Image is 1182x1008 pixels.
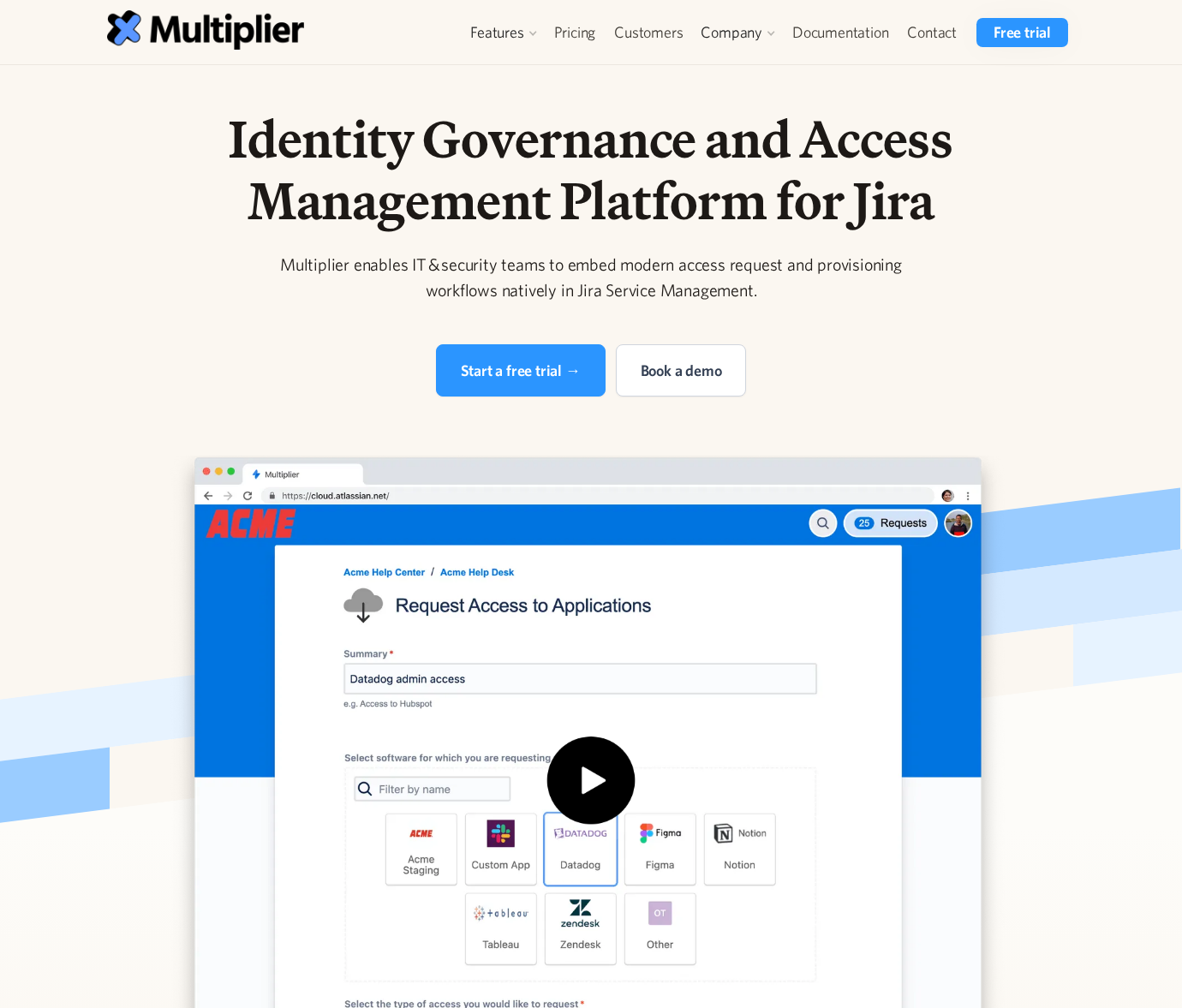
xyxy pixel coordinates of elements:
[462,18,544,47] div: Features
[470,22,523,43] div: Features
[701,22,762,43] div: Company
[692,18,783,47] div: Company
[976,18,1068,47] a: Free trial
[616,344,747,397] a: Book a demo
[436,344,606,397] a: Start a free trial →
[605,18,692,47] a: Customers
[262,252,920,303] div: Multiplier enables IT & security teams to embed modern access request and provisioning workflows ...
[783,18,898,47] a: Documentation
[545,18,606,47] a: Pricing
[641,359,722,382] div: Book a demo
[898,18,966,47] a: Contact
[461,359,581,382] div: Start a free trial →
[152,108,1030,231] h1: Identity Governance and Access Management Platform for Jira
[536,737,646,846] img: Play icon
